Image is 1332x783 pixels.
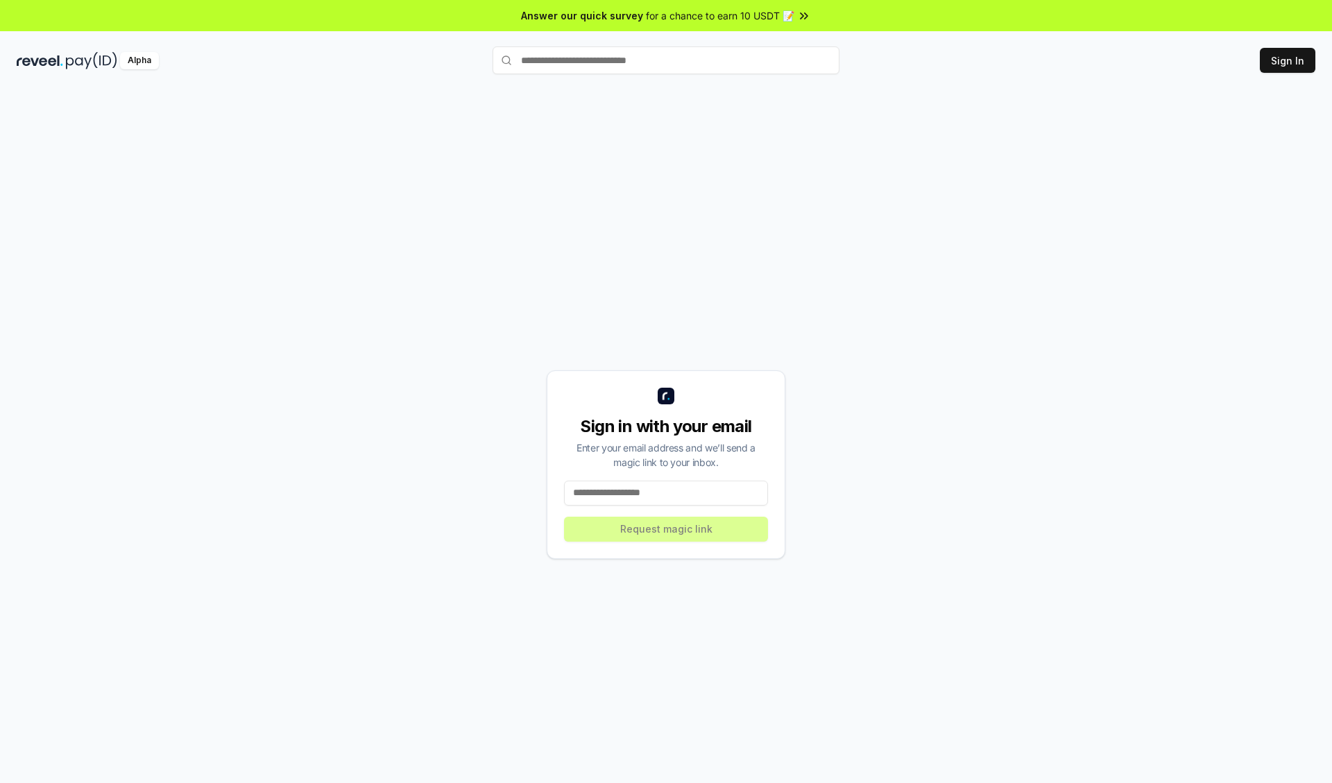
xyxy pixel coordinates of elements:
div: Sign in with your email [564,415,768,438]
div: Alpha [120,52,159,69]
span: for a chance to earn 10 USDT 📝 [646,8,794,23]
img: reveel_dark [17,52,63,69]
span: Answer our quick survey [521,8,643,23]
div: Enter your email address and we’ll send a magic link to your inbox. [564,440,768,470]
button: Sign In [1260,48,1315,73]
img: pay_id [66,52,117,69]
img: logo_small [658,388,674,404]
